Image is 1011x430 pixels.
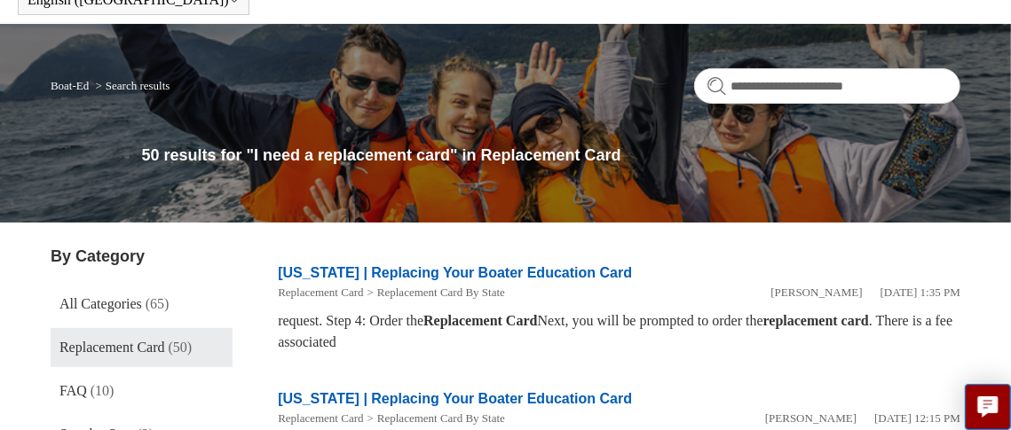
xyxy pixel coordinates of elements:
time: 05/22/2024, 12:15 [874,411,960,425]
time: 05/21/2024, 13:35 [881,285,960,299]
em: Card [506,313,538,328]
li: Replacement Card [278,410,363,427]
a: Replacement Card [278,285,363,299]
div: request. Step 4: Order the Next, you will be prompted to order the . There is a fee associated [278,310,960,353]
span: Replacement Card [59,340,165,355]
a: Replacement Card [278,411,363,425]
h3: By Category [51,245,233,269]
em: Replacement [423,313,502,328]
a: [US_STATE] | Replacing Your Boater Education Card [278,391,632,406]
span: (65) [146,296,170,311]
span: (50) [169,340,193,355]
a: FAQ (10) [51,371,233,410]
span: All Categories [59,296,142,311]
input: Search [694,68,960,104]
a: [US_STATE] | Replacing Your Boater Education Card [278,265,632,280]
li: Boat-Ed [51,79,92,92]
li: Search results [92,79,170,92]
a: Boat-Ed [51,79,89,92]
a: Replacement Card By State [377,411,505,425]
button: Live chat [965,384,1011,430]
a: Replacement Card (50) [51,328,233,367]
li: Replacement Card By State [364,284,505,301]
a: Replacement Card By State [377,285,505,299]
em: card [841,313,869,328]
em: replacement [763,313,838,328]
li: [PERSON_NAME] [770,284,862,301]
li: Replacement Card By State [364,410,505,427]
span: (10) [91,383,115,398]
li: Replacement Card [278,284,363,301]
span: FAQ [59,383,87,398]
a: All Categories (65) [51,285,233,324]
li: [PERSON_NAME] [765,410,857,427]
h1: 50 results for "I need a replacement card" in Replacement Card [141,144,960,168]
